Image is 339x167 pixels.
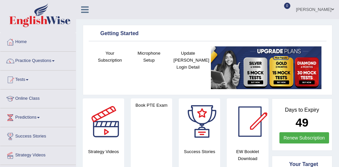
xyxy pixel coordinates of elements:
[296,116,309,129] b: 49
[0,146,76,163] a: Strategy Videos
[227,148,268,162] h4: EW Booklet Download
[90,29,325,39] div: Getting Started
[284,3,291,9] span: 0
[0,108,76,125] a: Predictions
[0,52,76,68] a: Practice Questions
[279,107,325,113] h4: Days to Expiry
[279,132,329,143] a: Renew Subscription
[0,71,76,87] a: Tests
[133,50,165,64] h4: Microphone Setup
[0,127,76,144] a: Success Stories
[83,148,124,155] h4: Strategy Videos
[0,33,76,49] a: Home
[172,50,204,71] h4: Update [PERSON_NAME] Login Detail
[179,148,220,155] h4: Success Stories
[131,102,172,109] h4: Book PTE Exam
[0,89,76,106] a: Online Class
[211,46,321,89] img: small5.jpg
[94,50,126,64] h4: Your Subscription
